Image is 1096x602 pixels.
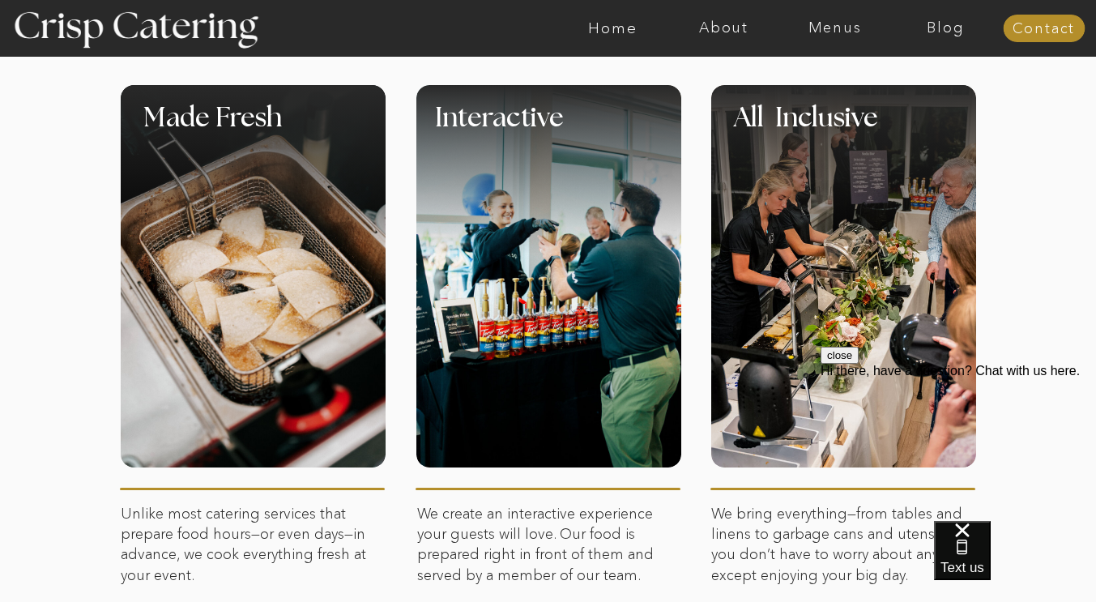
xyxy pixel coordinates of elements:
a: Home [557,20,668,36]
a: Contact [1003,21,1085,37]
iframe: podium webchat widget bubble [934,521,1096,602]
h1: All Inclusive [734,105,1025,153]
a: About [668,20,779,36]
h1: Made Fresh [143,105,442,153]
a: Menus [779,20,890,36]
a: Blog [890,20,1001,36]
iframe: podium webchat widget prompt [821,347,1096,541]
h1: Interactive [435,105,782,153]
